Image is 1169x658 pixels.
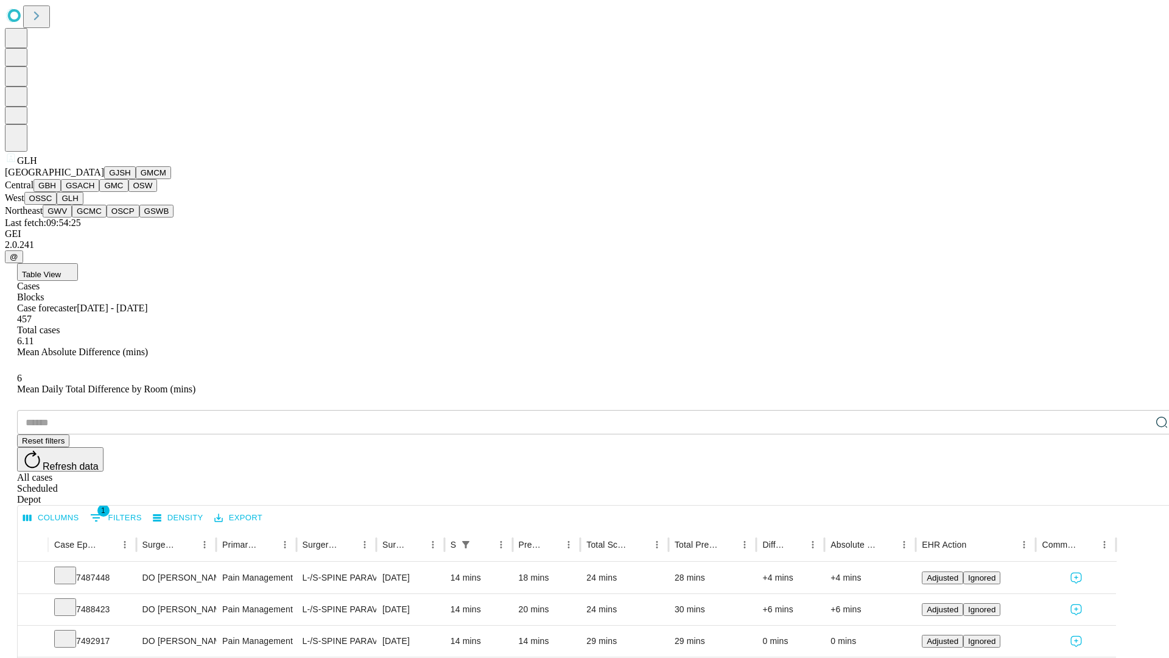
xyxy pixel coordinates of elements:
div: 18 mins [519,562,575,593]
span: [DATE] - [DATE] [77,303,147,313]
button: Table View [17,263,78,281]
div: Primary Service [222,540,258,550]
div: +6 mins [830,594,910,625]
button: Select columns [20,509,82,528]
div: +4 mins [762,562,818,593]
div: +6 mins [762,594,818,625]
button: Density [150,509,206,528]
div: DO [PERSON_NAME] [PERSON_NAME] [142,562,210,593]
span: 457 [17,314,32,324]
span: Last fetch: 09:54:25 [5,218,81,228]
span: Reset filters [22,436,65,445]
div: 0 mins [830,626,910,657]
span: Adjusted [927,573,958,582]
div: DO [PERSON_NAME] [PERSON_NAME] [142,626,210,657]
span: Table View [22,270,61,279]
button: Sort [259,536,276,553]
button: GLH [57,192,83,205]
button: Refresh data [17,447,104,472]
span: Central [5,180,33,190]
span: Adjusted [927,637,958,646]
div: L-/S-SPINE PARAVERTEBRAL FACET INJ, 1 LEVEL [303,626,370,657]
button: Show filters [457,536,474,553]
div: Scheduled In Room Duration [451,540,456,550]
button: Menu [896,536,913,553]
button: GBH [33,179,61,192]
button: Sort [967,536,985,553]
div: 24 mins [586,594,662,625]
span: 1 [97,504,110,517]
div: Pain Management [222,594,290,625]
button: Menu [276,536,293,553]
span: Northeast [5,205,43,216]
div: 14 mins [451,594,507,625]
div: 20 mins [519,594,575,625]
span: [GEOGRAPHIC_DATA] [5,167,104,177]
span: @ [10,252,18,261]
button: Sort [631,536,648,553]
button: OSW [128,179,158,192]
div: 29 mins [586,626,662,657]
button: OSSC [24,192,57,205]
div: Surgery Name [303,540,338,550]
button: GMC [99,179,128,192]
div: DO [PERSON_NAME] [PERSON_NAME] [142,594,210,625]
div: Difference [762,540,786,550]
span: Case forecaster [17,303,77,313]
div: Total Scheduled Duration [586,540,630,550]
div: 7492917 [54,626,130,657]
button: Show filters [87,508,145,528]
button: Menu [424,536,441,553]
button: Sort [407,536,424,553]
span: Refresh data [43,461,99,472]
span: Mean Daily Total Difference by Room (mins) [17,384,195,394]
button: Menu [1016,536,1033,553]
div: 24 mins [586,562,662,593]
button: Sort [339,536,356,553]
button: Sort [1079,536,1096,553]
div: L-/S-SPINE PARAVERTEBRAL FACET INJ, 1 LEVEL [303,594,370,625]
button: Menu [196,536,213,553]
div: [DATE] [382,562,438,593]
div: 14 mins [451,562,507,593]
span: Mean Absolute Difference (mins) [17,347,148,357]
button: Menu [560,536,577,553]
div: 0 mins [762,626,818,657]
span: GLH [17,155,37,166]
div: Case Epic Id [54,540,98,550]
div: Total Predicted Duration [675,540,718,550]
div: Predicted In Room Duration [519,540,542,550]
button: Menu [648,536,665,553]
span: 6.11 [17,336,33,346]
button: GWV [43,205,72,218]
div: Surgeon Name [142,540,178,550]
span: Ignored [968,605,995,614]
div: Pain Management [222,626,290,657]
div: 14 mins [519,626,575,657]
button: Sort [879,536,896,553]
div: 7487448 [54,562,130,593]
div: 29 mins [675,626,751,657]
button: Menu [116,536,133,553]
div: 14 mins [451,626,507,657]
button: GSWB [139,205,174,218]
div: +4 mins [830,562,910,593]
div: 30 mins [675,594,751,625]
button: Menu [1096,536,1113,553]
span: Adjusted [927,605,958,614]
button: Ignored [963,571,1000,584]
div: [DATE] [382,626,438,657]
button: Adjusted [922,603,963,616]
div: Comments [1042,540,1077,550]
div: 28 mins [675,562,751,593]
button: Menu [736,536,753,553]
div: L-/S-SPINE PARAVERTEBRAL FACET INJ, 1 LEVEL [303,562,370,593]
button: Sort [719,536,736,553]
button: Expand [24,568,42,589]
div: 1 active filter [457,536,474,553]
span: Ignored [968,573,995,582]
div: 7488423 [54,594,130,625]
button: Sort [787,536,804,553]
button: Adjusted [922,635,963,648]
span: West [5,193,24,203]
